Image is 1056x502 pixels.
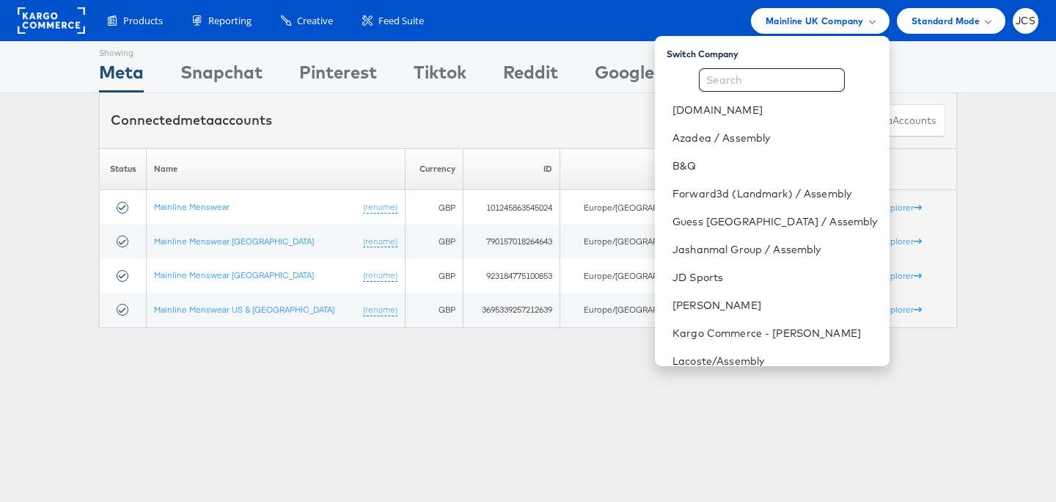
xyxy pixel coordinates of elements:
[560,190,705,225] td: Europe/[GEOGRAPHIC_DATA]
[463,293,560,327] td: 3695339257212639
[463,190,560,225] td: 101245863545024
[154,201,230,212] a: Mainline Menswear
[672,103,877,117] a: [DOMAIN_NAME]
[363,304,397,316] a: (rename)
[672,326,877,341] a: Kargo Commerce - [PERSON_NAME]
[595,59,654,92] div: Google
[363,269,397,282] a: (rename)
[147,148,406,190] th: Name
[111,111,272,130] div: Connected accounts
[560,293,705,327] td: Europe/[GEOGRAPHIC_DATA]
[154,269,314,280] a: Mainline Menswear [GEOGRAPHIC_DATA]
[123,14,163,28] span: Products
[406,225,463,259] td: GBP
[406,293,463,327] td: GBP
[297,14,333,28] span: Creative
[406,190,463,225] td: GBP
[560,148,705,190] th: Timezone
[99,59,144,92] div: Meta
[667,42,889,60] div: Switch Company
[560,225,705,259] td: Europe/[GEOGRAPHIC_DATA]
[406,258,463,293] td: GBP
[363,201,397,214] a: (rename)
[766,13,864,29] span: Mainline UK Company
[180,112,214,128] span: meta
[503,59,558,92] div: Reddit
[463,148,560,190] th: ID
[672,131,877,145] a: Azadea / Assembly
[912,13,980,29] span: Standard Mode
[672,354,877,368] a: Lacoste/Assembly
[208,14,252,28] span: Reporting
[154,304,334,315] a: Mainline Menswear US & [GEOGRAPHIC_DATA]
[363,236,397,248] a: (rename)
[672,242,877,257] a: Jashanmal Group / Assembly
[299,59,377,92] div: Pinterest
[1016,16,1035,26] span: JCS
[672,159,877,173] a: B&Q
[672,214,877,229] a: Guess [GEOGRAPHIC_DATA] / Assembly
[154,236,314,247] a: Mainline Menswear [GEOGRAPHIC_DATA]
[378,14,424,28] span: Feed Suite
[463,258,560,293] td: 923184775100853
[699,68,845,92] input: Search
[672,186,877,201] a: Forward3d (Landmark) / Assembly
[100,148,147,190] th: Status
[99,42,144,59] div: Showing
[406,148,463,190] th: Currency
[463,225,560,259] td: 790157018264643
[672,270,877,285] a: JD Sports
[672,298,877,313] a: [PERSON_NAME]
[560,258,705,293] td: Europe/[GEOGRAPHIC_DATA]
[414,59,466,92] div: Tiktok
[180,59,263,92] div: Snapchat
